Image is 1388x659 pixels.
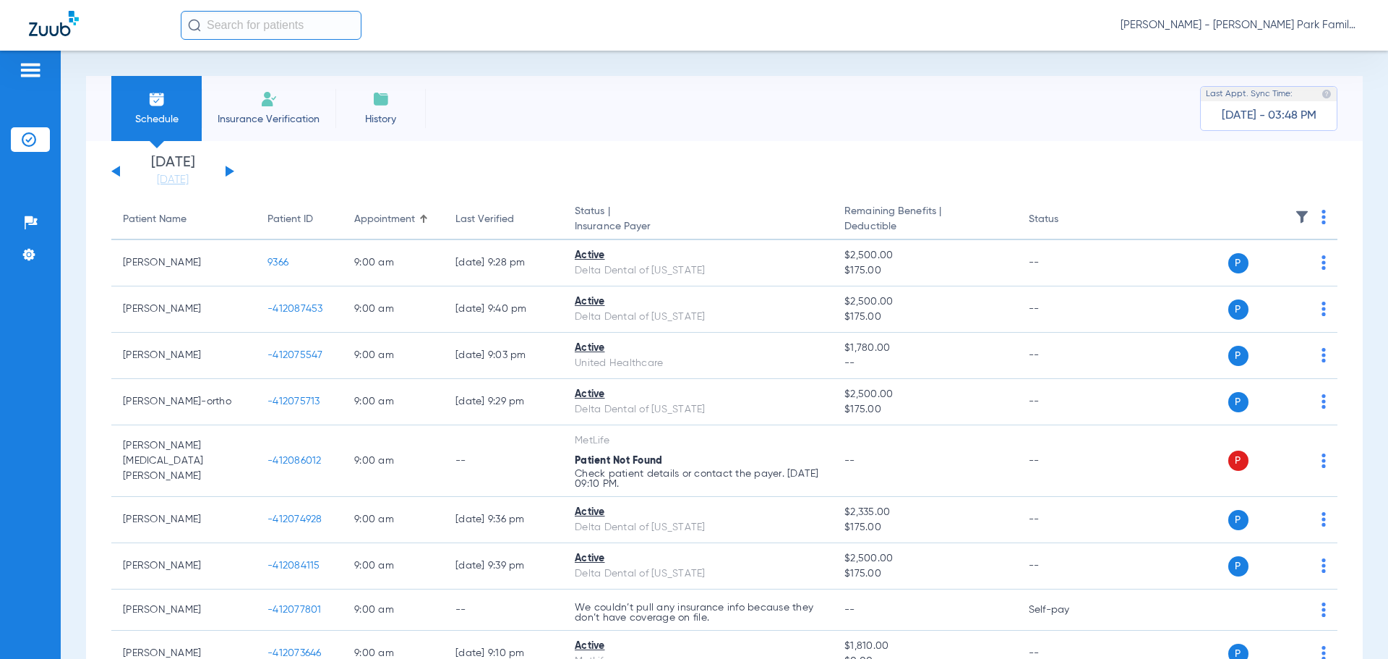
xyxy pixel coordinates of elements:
img: last sync help info [1321,89,1332,99]
td: [PERSON_NAME] [111,333,256,379]
span: Last Appt. Sync Time: [1206,87,1293,101]
div: Appointment [354,212,415,227]
span: $2,500.00 [844,248,1005,263]
span: $175.00 [844,520,1005,535]
td: 9:00 AM [343,590,444,631]
span: P [1228,510,1248,530]
div: Patient ID [267,212,331,227]
span: [PERSON_NAME] - [PERSON_NAME] Park Family Dentistry [1121,18,1359,33]
span: $175.00 [844,402,1005,417]
div: Appointment [354,212,432,227]
td: 9:00 AM [343,425,444,497]
span: -412077801 [267,605,322,615]
img: History [372,90,390,108]
span: -412087453 [267,304,323,314]
span: P [1228,253,1248,273]
p: Check patient details or contact the payer. [DATE] 09:10 PM. [575,469,821,489]
img: Zuub Logo [29,11,79,36]
span: P [1228,299,1248,320]
td: 9:00 AM [343,543,444,590]
span: $175.00 [844,566,1005,582]
span: Insurance Verification [213,112,325,127]
td: [DATE] 9:40 PM [444,286,563,333]
img: filter.svg [1295,210,1309,224]
td: [DATE] 9:03 PM [444,333,563,379]
span: P [1228,392,1248,412]
span: $2,500.00 [844,294,1005,310]
span: P [1228,451,1248,471]
div: Patient Name [123,212,244,227]
input: Search for patients [181,11,361,40]
td: 9:00 AM [343,333,444,379]
a: [DATE] [129,173,216,187]
span: $175.00 [844,263,1005,279]
span: Schedule [122,112,191,127]
div: Delta Dental of [US_STATE] [575,566,821,582]
div: MetLife [575,433,821,448]
div: Active [575,551,821,566]
td: Self-pay [1017,590,1115,631]
td: 9:00 AM [343,240,444,286]
div: Delta Dental of [US_STATE] [575,263,821,279]
img: group-dot-blue.svg [1321,210,1326,224]
td: [PERSON_NAME] [MEDICAL_DATA][PERSON_NAME] [111,425,256,497]
img: Manual Insurance Verification [260,90,278,108]
span: $2,500.00 [844,551,1005,566]
span: Insurance Payer [575,219,821,234]
div: Active [575,387,821,402]
td: [DATE] 9:39 PM [444,543,563,590]
span: Deductible [844,219,1005,234]
div: Last Verified [455,212,514,227]
div: Delta Dental of [US_STATE] [575,310,821,325]
img: group-dot-blue.svg [1321,255,1326,270]
td: [PERSON_NAME] [111,590,256,631]
td: -- [1017,286,1115,333]
span: -- [844,356,1005,371]
td: -- [1017,379,1115,425]
img: group-dot-blue.svg [1321,394,1326,409]
td: -- [1017,425,1115,497]
img: group-dot-blue.svg [1321,454,1326,468]
span: $2,500.00 [844,387,1005,402]
div: Patient Name [123,212,187,227]
span: -412073646 [267,648,322,658]
td: 9:00 AM [343,497,444,543]
span: History [346,112,415,127]
div: Active [575,248,821,263]
td: [PERSON_NAME] [111,240,256,286]
span: P [1228,556,1248,577]
img: Search Icon [188,19,201,32]
td: 9:00 AM [343,286,444,333]
td: [PERSON_NAME] [111,497,256,543]
span: -- [844,605,855,615]
div: Delta Dental of [US_STATE] [575,402,821,417]
span: -412075713 [267,396,320,407]
div: Delta Dental of [US_STATE] [575,520,821,535]
img: hamburger-icon [19,61,42,79]
span: [DATE] - 03:48 PM [1222,109,1316,123]
td: [DATE] 9:29 PM [444,379,563,425]
div: United Healthcare [575,356,821,371]
div: Active [575,505,821,520]
td: -- [444,425,563,497]
span: Patient Not Found [575,456,662,466]
th: Status [1017,200,1115,240]
td: -- [1017,240,1115,286]
td: -- [1017,333,1115,379]
span: $1,780.00 [844,341,1005,356]
td: [PERSON_NAME]-ortho [111,379,256,425]
td: [DATE] 9:28 PM [444,240,563,286]
td: [PERSON_NAME] [111,286,256,333]
span: -412086012 [267,456,322,466]
span: P [1228,346,1248,366]
img: group-dot-blue.svg [1321,603,1326,617]
img: group-dot-blue.svg [1321,558,1326,573]
td: [PERSON_NAME] [111,543,256,590]
td: 9:00 AM [343,379,444,425]
div: Last Verified [455,212,552,227]
img: group-dot-blue.svg [1321,512,1326,527]
span: -412084115 [267,561,320,571]
span: -412074928 [267,514,322,524]
div: Active [575,341,821,356]
span: 9366 [267,258,288,268]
